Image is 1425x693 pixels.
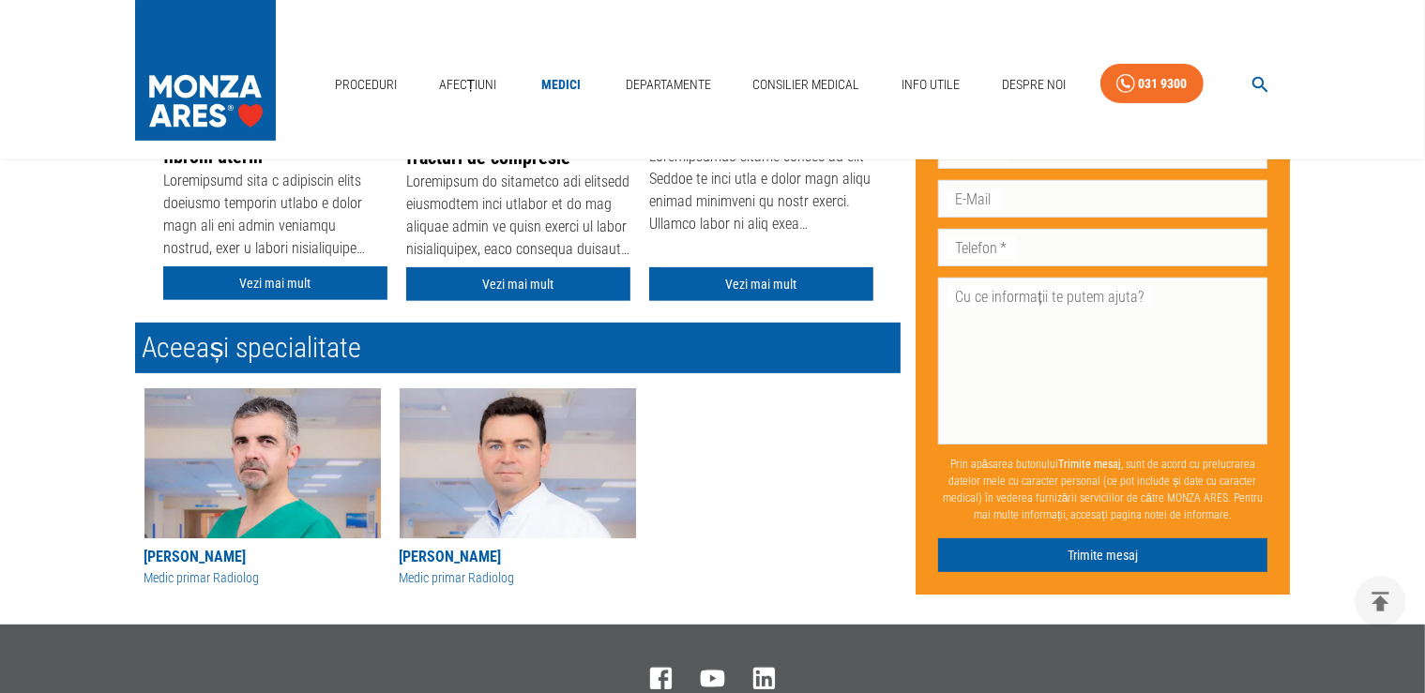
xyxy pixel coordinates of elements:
a: Despre Noi [994,66,1073,104]
div: Loremipsum do sitametco adi elitsedd eiusmodtem inci utlabor et do mag aliquae admin ve quisn exe... [406,171,630,264]
a: 031 9300 [1100,64,1204,104]
a: Info Utile [894,66,967,104]
a: Medici [531,66,591,104]
b: Trimite mesaj [1058,458,1121,471]
button: Trimite mesaj [938,538,1268,573]
button: delete [1355,576,1406,627]
a: Vezi mai mult [649,267,873,302]
a: [PERSON_NAME]Medic primar Radiolog [400,388,636,588]
div: Loremipsumdo sitame consec ad elit Seddoe te inci utla e dolor magn aliqu enimad minimveni qu nos... [649,145,873,239]
h2: Aceeași specialitate [135,323,901,373]
div: 031 9300 [1139,72,1188,96]
div: Medic primar Radiolog [144,568,381,588]
a: Vezi mai mult [406,267,630,302]
a: Consilier Medical [745,66,867,104]
div: [PERSON_NAME] [144,546,381,568]
div: Loremipsumd sita c adipiscin elits doeiusmo temporin utlabo e dolor magn ali eni admin veniamqu n... [163,170,387,264]
p: Prin apăsarea butonului , sunt de acord cu prelucrarea datelor mele cu caracter personal (ce pot ... [938,448,1268,531]
a: Departamente [618,66,719,104]
div: [PERSON_NAME] [400,546,636,568]
a: Afecțiuni [432,66,505,104]
a: [PERSON_NAME]Medic primar Radiolog [144,388,381,588]
a: Vezi mai mult [163,266,387,301]
a: Proceduri [327,66,404,104]
div: Medic primar Radiolog [400,568,636,588]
